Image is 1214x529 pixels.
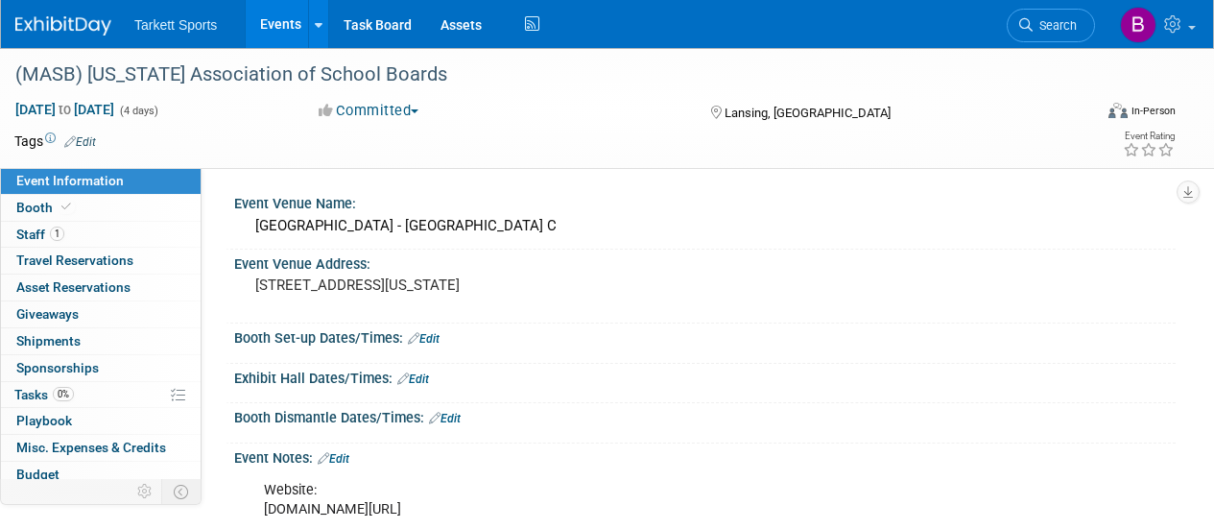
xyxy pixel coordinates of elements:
[61,202,71,212] i: Booth reservation complete
[1,355,201,381] a: Sponsorships
[1,168,201,194] a: Event Information
[162,479,202,504] td: Toggle Event Tabs
[64,135,96,149] a: Edit
[234,189,1176,213] div: Event Venue Name:
[14,132,96,151] td: Tags
[134,17,217,33] span: Tarkett Sports
[1,328,201,354] a: Shipments
[725,106,891,120] span: Lansing, [GEOGRAPHIC_DATA]
[118,105,158,117] span: (4 days)
[429,412,461,425] a: Edit
[16,413,72,428] span: Playbook
[16,279,131,295] span: Asset Reservations
[234,250,1176,274] div: Event Venue Address:
[1007,9,1095,42] a: Search
[234,324,1176,349] div: Booth Set-up Dates/Times:
[9,58,1077,92] div: (MASB) [US_STATE] Association of School Boards
[1,382,201,408] a: Tasks0%
[1108,103,1128,118] img: Format-Inperson.png
[1131,104,1176,118] div: In-Person
[1120,7,1156,43] img: Blake Centers
[255,277,606,294] pre: [STREET_ADDRESS][US_STATE]
[16,306,79,322] span: Giveaways
[1,408,201,434] a: Playbook
[234,364,1176,389] div: Exhibit Hall Dates/Times:
[312,101,426,121] button: Committed
[1,195,201,221] a: Booth
[53,387,74,401] span: 0%
[50,227,64,241] span: 1
[129,479,162,504] td: Personalize Event Tab Strip
[16,467,60,482] span: Budget
[16,227,64,242] span: Staff
[14,387,74,402] span: Tasks
[16,200,75,215] span: Booth
[1,275,201,301] a: Asset Reservations
[15,16,111,36] img: ExhibitDay
[16,252,133,268] span: Travel Reservations
[1,462,201,488] a: Budget
[408,332,440,346] a: Edit
[318,452,349,466] a: Edit
[16,333,81,349] span: Shipments
[1,248,201,274] a: Travel Reservations
[1033,18,1077,33] span: Search
[234,403,1176,428] div: Booth Dismantle Dates/Times:
[14,101,115,118] span: [DATE] [DATE]
[16,173,124,188] span: Event Information
[1,222,201,248] a: Staff1
[1123,132,1175,141] div: Event Rating
[16,360,99,375] span: Sponsorships
[1006,100,1176,129] div: Event Format
[1,435,201,461] a: Misc. Expenses & Credits
[16,440,166,455] span: Misc. Expenses & Credits
[397,373,429,386] a: Edit
[56,102,74,117] span: to
[1,301,201,327] a: Giveaways
[249,211,1161,241] div: [GEOGRAPHIC_DATA] - [GEOGRAPHIC_DATA] C
[234,444,1176,469] div: Event Notes:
